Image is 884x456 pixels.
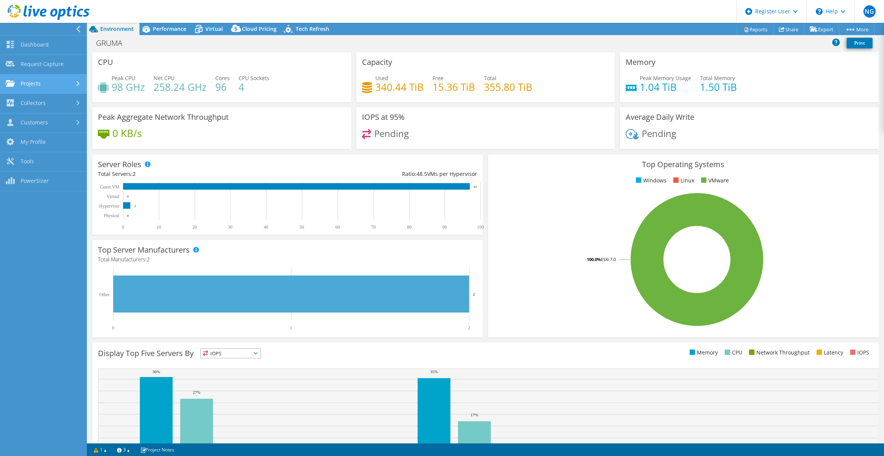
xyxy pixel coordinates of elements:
text: 0 [127,195,129,198]
span: Net CPU [154,74,175,82]
span: Cloud Pricing [242,25,277,32]
h3: Top Operating Systems [494,160,873,169]
text: 100 [477,224,484,230]
span: 2 [147,256,150,263]
span: 48.5 [416,170,427,177]
a: Export [804,23,839,35]
text: 97 [474,185,477,189]
li: Network Throughput [747,348,810,357]
li: VMware [699,176,729,185]
h1: GRUMA [93,39,134,47]
h4: Total Manufacturers: [98,255,477,264]
h4: 98 GHz [112,83,145,91]
span: Virtual [205,25,223,32]
a: Project Notes [135,445,179,454]
h4: 355.80 TiB [484,83,532,91]
tspan: 100.0% [587,256,601,262]
span: Pending [374,127,409,140]
tspan: ESXi 7.0 [601,256,616,262]
span: IOPS [201,349,261,358]
text: 1 [290,325,292,330]
span: Pending [642,127,676,140]
span: Used [375,74,388,82]
li: CPU [723,348,742,357]
h3: IOPS at 95% [362,113,405,121]
text: 90 [442,224,447,230]
a: More [839,23,874,35]
span: NG [863,5,876,18]
h3: Top Server Manufacturers [98,246,190,254]
div: Ratio: VMs per Hypervisor [287,170,477,178]
span: Total Memory [700,74,735,82]
text: Virtual [107,194,120,199]
a: Reports [737,23,773,35]
h4: 15.36 TiB [432,83,475,91]
text: 50 [299,224,304,230]
h4: 1.04 TiB [640,83,691,91]
a: 1 [88,445,112,454]
h4: 0 KB/s [112,129,142,137]
text: 36% [152,369,160,374]
text: 0 [122,224,124,230]
span: Cores [215,74,230,82]
div: Total Servers: [98,170,287,178]
text: 35% [430,369,438,374]
li: IOPS [848,348,869,357]
h4: 4 [239,83,269,91]
span: Peak Memory Usage [640,74,691,82]
a: Share [773,23,804,35]
text: 70 [371,224,376,230]
a: 3 [112,445,135,454]
span: 2 [133,170,136,177]
text: 40 [264,224,268,230]
h4: 96 [215,83,230,91]
text: 27% [193,390,200,395]
text: 2 [473,292,475,296]
h3: Server Roles [98,160,141,169]
text: Physical [104,213,119,218]
span: Performance [153,25,186,32]
li: Latency [815,348,843,357]
text: 60 [335,224,340,230]
text: 2 [134,204,136,208]
h4: 258.24 GHz [154,83,207,91]
li: Windows [634,176,666,185]
span: Free [432,74,444,82]
text: 17% [471,412,478,417]
a: Print [847,38,873,48]
h3: CPU [98,58,113,66]
h3: Peak Aggregate Network Throughput [98,113,229,121]
li: Memory [688,348,718,357]
text: Guest VM [100,184,119,190]
span: CPU Sockets [239,74,269,82]
text: 80 [407,224,412,230]
span: Total [484,74,496,82]
text: 20 [192,224,197,230]
span: Peak CPU [112,74,135,82]
h4: 340.44 TiB [375,83,424,91]
h3: Memory [626,58,655,66]
h4: 1.50 TiB [700,83,737,91]
text: 2 [468,325,470,330]
span: Environment [100,25,134,32]
text: 0 [112,325,114,330]
h3: Average Daily Write [626,113,694,121]
text: 10 [157,224,161,230]
li: Linux [671,176,694,185]
text: 0 [127,214,129,218]
h3: Capacity [362,58,392,66]
text: 30 [228,224,232,230]
text: Hypervisor [99,203,120,209]
text: Other [99,292,110,297]
span: Tech Refresh [296,25,329,32]
svg: \n [816,8,823,15]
